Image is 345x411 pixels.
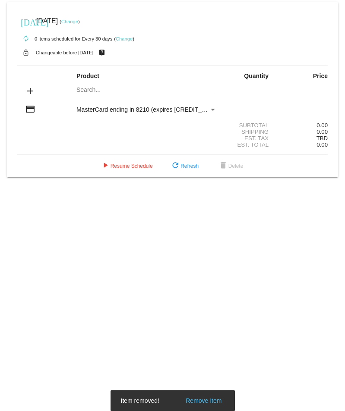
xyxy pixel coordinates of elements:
[218,161,228,171] mat-icon: delete
[317,141,328,148] span: 0.00
[100,163,153,169] span: Resume Schedule
[276,122,328,129] div: 0.00
[317,135,328,141] span: TBD
[163,158,206,174] button: Refresh
[121,396,225,405] simple-snack-bar: Item removed!
[93,158,160,174] button: Resume Schedule
[224,129,276,135] div: Shipping
[76,106,241,113] span: MasterCard ending in 8210 (expires [CREDIT_CARD_DATA])
[114,36,134,41] small: ( )
[21,47,31,58] mat-icon: lock_open
[244,72,269,79] strong: Quantity
[36,50,94,55] small: Changeable before [DATE]
[170,163,199,169] span: Refresh
[61,19,78,24] a: Change
[211,158,250,174] button: Delete
[25,86,35,96] mat-icon: add
[17,36,112,41] small: 0 items scheduled for Every 30 days
[224,135,276,141] div: Est. Tax
[21,34,31,44] mat-icon: autorenew
[21,16,31,27] mat-icon: [DATE]
[76,106,217,113] mat-select: Payment Method
[25,104,35,114] mat-icon: credit_card
[97,47,107,58] mat-icon: live_help
[170,161,180,171] mat-icon: refresh
[76,72,99,79] strong: Product
[317,129,328,135] span: 0.00
[218,163,244,169] span: Delete
[224,122,276,129] div: Subtotal
[313,72,328,79] strong: Price
[60,19,80,24] small: ( )
[224,141,276,148] div: Est. Total
[183,396,224,405] button: Remove Item
[116,36,133,41] a: Change
[76,87,217,94] input: Search...
[100,161,111,171] mat-icon: play_arrow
